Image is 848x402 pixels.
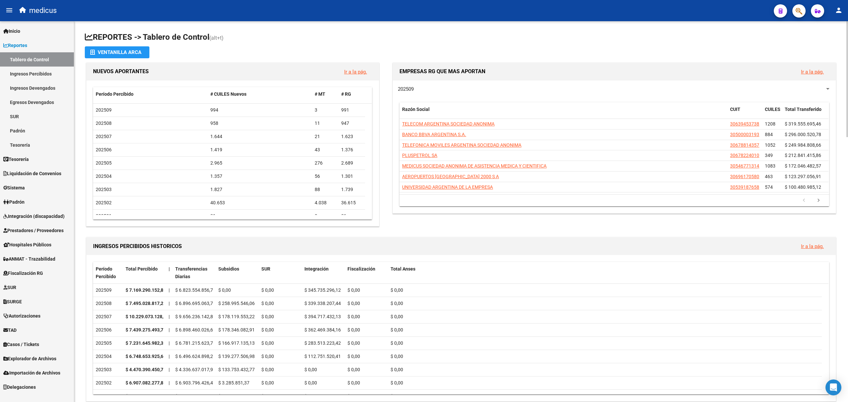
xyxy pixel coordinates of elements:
[96,174,112,179] span: 202504
[90,46,144,58] div: Ventanilla ARCA
[93,262,123,284] datatable-header-cell: Período Percibido
[3,42,27,49] span: Reportes
[210,212,310,220] div: 31
[765,121,775,126] span: 1208
[259,262,302,284] datatable-header-cell: SUR
[796,240,829,252] button: Ir a la pág.
[762,102,782,124] datatable-header-cell: CUILES
[785,107,821,112] span: Total Transferido
[175,393,206,399] span: $ 5.155.324,29
[169,314,170,319] span: |
[96,300,120,307] div: 202508
[210,159,310,167] div: 2.965
[3,369,60,377] span: Importación de Archivos
[210,106,310,114] div: 994
[812,197,825,204] a: go to next page
[785,121,821,126] span: $ 319.555.695,46
[402,184,493,190] span: UNIVERSIDAD ARGENTINA DE LA EMPRESA
[341,159,362,167] div: 2.689
[391,367,403,372] span: $ 0,00
[304,354,341,359] span: $ 112.751.520,41
[175,287,216,293] span: $ 6.823.554.856,72
[218,380,249,385] span: $ 3.285.851,37
[210,173,310,180] div: 1.357
[3,27,20,35] span: Inicio
[261,393,274,399] span: $ 0,00
[315,133,336,140] div: 21
[126,393,157,399] strong: $ 5.196.203,54
[93,87,208,101] datatable-header-cell: Período Percibido
[261,380,274,385] span: $ 0,00
[210,186,310,193] div: 1.827
[175,301,216,306] span: $ 6.896.695.063,72
[730,174,759,179] span: 30696170580
[796,66,829,78] button: Ir a la pág.
[96,134,112,139] span: 202507
[3,213,65,220] span: Integración (discapacidad)
[304,340,341,346] span: $ 283.513.223,42
[341,199,362,207] div: 36.615
[175,340,216,346] span: $ 6.781.215.623,79
[96,107,112,113] span: 202509
[304,301,341,306] span: $ 339.338.207,44
[782,102,828,124] datatable-header-cell: Total Transferido
[345,262,388,284] datatable-header-cell: Fiscalización
[801,69,824,75] a: Ir a la pág.
[261,266,270,272] span: SUR
[341,120,362,127] div: 947
[730,153,759,158] span: 30678224010
[315,186,336,193] div: 88
[218,266,239,272] span: Subsidios
[730,132,759,137] span: 30500003193
[169,266,170,272] span: |
[785,174,821,179] span: $ 123.297.056,91
[315,212,336,220] div: 0
[730,121,759,126] span: 30639453738
[347,380,360,385] span: $ 0,00
[96,213,112,219] span: 202501
[3,170,61,177] span: Liquidación de Convenios
[347,354,360,359] span: $ 0,00
[96,366,120,374] div: 202503
[96,379,120,387] div: 202502
[402,142,521,148] span: TELEFONICA MOVILES ARGENTINA SOCIEDAD ANONIMA
[347,301,360,306] span: $ 0,00
[3,312,40,320] span: Autorizaciones
[3,327,17,334] span: TAD
[304,380,317,385] span: $ 0,00
[315,91,325,97] span: # MT
[391,301,403,306] span: $ 0,00
[315,120,336,127] div: 11
[261,314,274,319] span: $ 0,00
[315,199,336,207] div: 4.038
[3,198,25,206] span: Padrón
[96,187,112,192] span: 202503
[765,174,773,179] span: 463
[218,301,255,306] span: $ 258.995.546,06
[175,354,216,359] span: $ 6.496.624.898,21
[3,241,51,248] span: Hospitales Públicos
[402,121,495,126] span: TELECOM ARGENTINA SOCIEDAD ANONIMA
[402,153,437,158] span: PLUSPETROL SA
[347,340,360,346] span: $ 0,00
[210,146,310,154] div: 1.419
[339,87,365,101] datatable-header-cell: # RG
[126,354,166,359] strong: $ 6.748.653.925,60
[730,142,759,148] span: 30678814357
[166,262,173,284] datatable-header-cell: |
[3,227,64,234] span: Prestadores / Proveedores
[126,287,166,293] strong: $ 7.169.290.152,84
[765,132,773,137] span: 884
[216,262,259,284] datatable-header-cell: Subsidios
[765,142,775,148] span: 1052
[402,132,466,137] span: BANCO BBVA ARGENTINA S.A.
[210,91,246,97] span: # CUILES Nuevos
[347,287,360,293] span: $ 0,00
[391,287,403,293] span: $ 0,00
[391,266,415,272] span: Total Anses
[302,262,345,284] datatable-header-cell: Integración
[402,163,547,169] span: MEDICUS SOCIEDAD ANONIMA DE ASISTENCIA MEDICA Y CIENTIFICA
[304,367,317,372] span: $ 0,00
[402,174,499,179] span: AEROPUERTOS [GEOGRAPHIC_DATA] 2000 S A
[785,163,821,169] span: $ 172.046.482,57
